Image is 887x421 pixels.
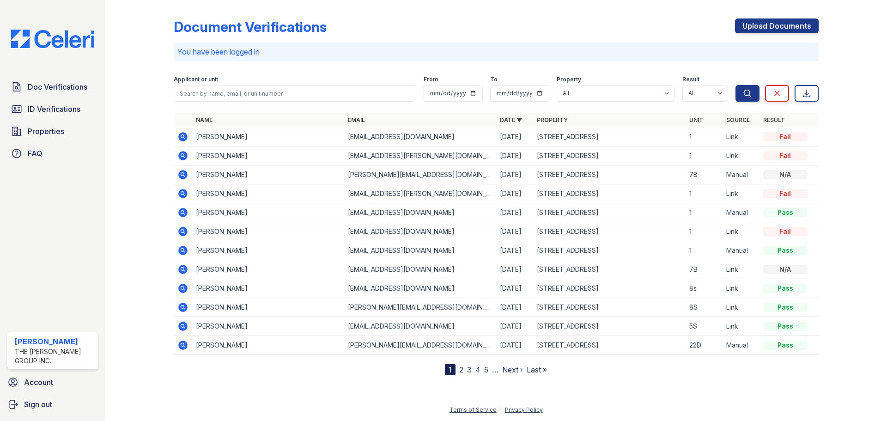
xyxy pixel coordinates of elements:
[533,279,685,298] td: [STREET_ADDRESS]
[192,336,344,355] td: [PERSON_NAME]
[537,116,568,123] a: Property
[723,317,759,336] td: Link
[533,222,685,241] td: [STREET_ADDRESS]
[763,284,808,293] div: Pass
[7,100,98,118] a: ID Verifications
[344,336,496,355] td: [PERSON_NAME][EMAIL_ADDRESS][DOMAIN_NAME]
[28,81,87,92] span: Doc Verifications
[192,279,344,298] td: [PERSON_NAME]
[763,246,808,255] div: Pass
[7,144,98,163] a: FAQ
[763,208,808,217] div: Pass
[723,279,759,298] td: Link
[763,341,808,350] div: Pass
[15,336,94,347] div: [PERSON_NAME]
[196,116,213,123] a: Name
[723,184,759,203] td: Link
[192,317,344,336] td: [PERSON_NAME]
[500,406,502,413] div: |
[344,298,496,317] td: [PERSON_NAME][EMAIL_ADDRESS][DOMAIN_NAME]
[689,116,703,123] a: Unit
[496,279,533,298] td: [DATE]
[28,148,43,159] span: FAQ
[496,298,533,317] td: [DATE]
[344,317,496,336] td: [EMAIL_ADDRESS][DOMAIN_NAME]
[15,347,94,366] div: The [PERSON_NAME] Group Inc.
[686,241,723,260] td: 1
[686,260,723,279] td: 7B
[24,399,52,410] span: Sign out
[496,203,533,222] td: [DATE]
[192,146,344,165] td: [PERSON_NAME]
[763,227,808,236] div: Fail
[723,146,759,165] td: Link
[7,78,98,96] a: Doc Verifications
[533,260,685,279] td: [STREET_ADDRESS]
[686,298,723,317] td: 8S
[4,30,102,48] img: CE_Logo_Blue-a8612792a0a2168367f1c8372b55b34899dd931a85d93a1a3d3e32e68fde9ad4.png
[424,76,438,83] label: From
[726,116,750,123] a: Source
[174,76,218,83] label: Applicant or unit
[344,222,496,241] td: [EMAIL_ADDRESS][DOMAIN_NAME]
[735,18,819,33] a: Upload Documents
[533,146,685,165] td: [STREET_ADDRESS]
[174,85,416,102] input: Search by name, email, or unit number
[686,128,723,146] td: 1
[763,322,808,331] div: Pass
[686,146,723,165] td: 1
[496,184,533,203] td: [DATE]
[500,116,522,123] a: Date ▼
[763,116,785,123] a: Result
[492,364,498,375] span: …
[192,128,344,146] td: [PERSON_NAME]
[723,165,759,184] td: Manual
[533,336,685,355] td: [STREET_ADDRESS]
[445,364,456,375] div: 1
[723,336,759,355] td: Manual
[192,241,344,260] td: [PERSON_NAME]
[467,365,472,374] a: 3
[533,317,685,336] td: [STREET_ADDRESS]
[450,406,497,413] a: Terms of Service
[763,265,808,274] div: N/A
[344,241,496,260] td: [EMAIL_ADDRESS][DOMAIN_NAME]
[344,184,496,203] td: [EMAIL_ADDRESS][PERSON_NAME][DOMAIN_NAME]
[475,365,480,374] a: 4
[192,203,344,222] td: [PERSON_NAME]
[686,279,723,298] td: 8s
[496,260,533,279] td: [DATE]
[502,365,523,374] a: Next ›
[28,104,80,115] span: ID Verifications
[192,222,344,241] td: [PERSON_NAME]
[174,18,327,35] div: Document Verifications
[177,46,815,57] p: You have been logged in
[763,132,808,141] div: Fail
[557,76,581,83] label: Property
[723,128,759,146] td: Link
[344,146,496,165] td: [EMAIL_ADDRESS][PERSON_NAME][DOMAIN_NAME]
[496,222,533,241] td: [DATE]
[686,184,723,203] td: 1
[490,76,498,83] label: To
[505,406,543,413] a: Privacy Policy
[682,76,699,83] label: Result
[4,395,102,414] button: Sign out
[7,122,98,140] a: Properties
[496,128,533,146] td: [DATE]
[533,241,685,260] td: [STREET_ADDRESS]
[533,203,685,222] td: [STREET_ADDRESS]
[192,260,344,279] td: [PERSON_NAME]
[763,189,808,198] div: Fail
[686,317,723,336] td: 5S
[344,279,496,298] td: [EMAIL_ADDRESS][DOMAIN_NAME]
[763,303,808,312] div: Pass
[763,170,808,179] div: N/A
[533,184,685,203] td: [STREET_ADDRESS]
[496,146,533,165] td: [DATE]
[723,203,759,222] td: Manual
[686,222,723,241] td: 1
[192,298,344,317] td: [PERSON_NAME]
[723,222,759,241] td: Link
[344,203,496,222] td: [EMAIL_ADDRESS][DOMAIN_NAME]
